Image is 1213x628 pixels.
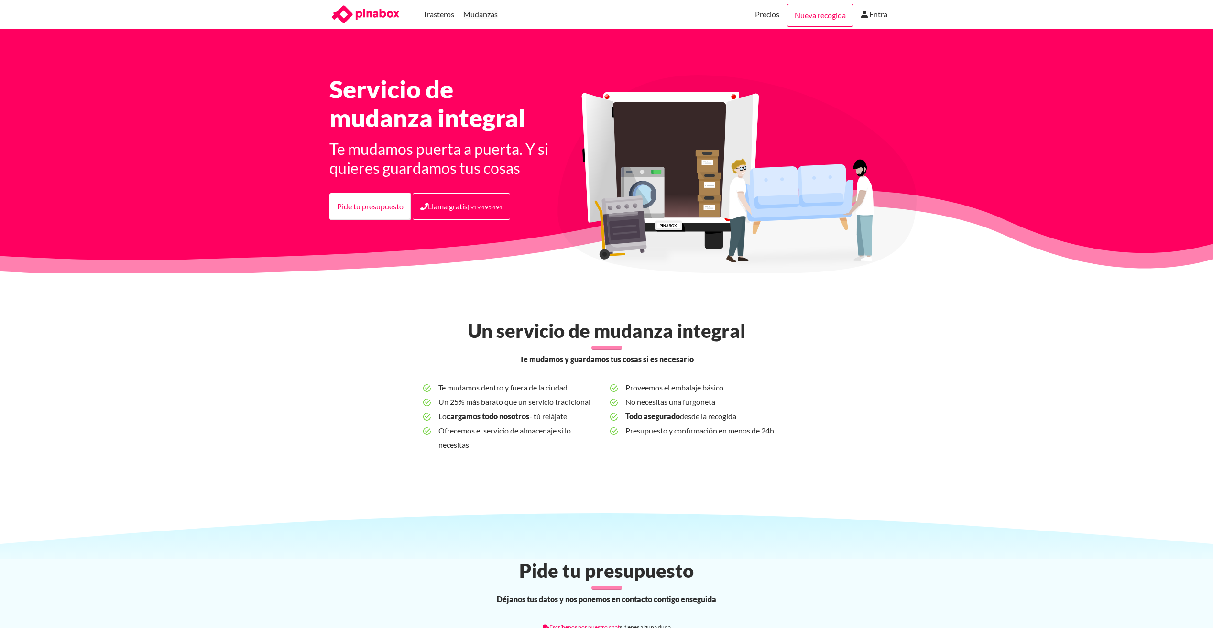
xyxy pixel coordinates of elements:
[329,75,555,132] h1: Servicio de mudanza integral
[329,193,411,220] a: Pide tu presupuesto
[438,395,602,409] span: Un 25% más barato que un servicio tradicional
[438,409,602,423] span: Lo - tú relájate
[438,423,602,452] span: Ofrecemos el servicio de almacenaje si lo necesitas
[625,409,789,423] span: desde la recogida
[413,193,510,220] a: Llama gratis| 919 495 494
[324,319,890,342] h2: Un servicio de mudanza integral
[497,594,716,605] span: Déjanos tus datos y nos ponemos en contacto contigo enseguida
[438,380,602,395] span: Te mudamos dentro y fuera de la ciudad
[625,395,789,409] span: No necesitas una furgoneta
[625,411,680,421] b: Todo asegurado
[625,380,789,395] span: Proveemos el embalaje básico
[447,411,529,421] b: cargamos todo nosotros
[787,4,853,27] a: Nueva recogida
[520,354,694,365] span: Te mudamos y guardamos tus cosas si es necesario
[625,423,789,438] span: Presupuesto y confirmación en menos de 24h
[324,559,890,582] h2: Pide tu presupuesto
[468,204,503,211] small: | 919 495 494
[329,140,555,178] h3: Te mudamos puerta a puerta. Y si quieres guardamos tus cosas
